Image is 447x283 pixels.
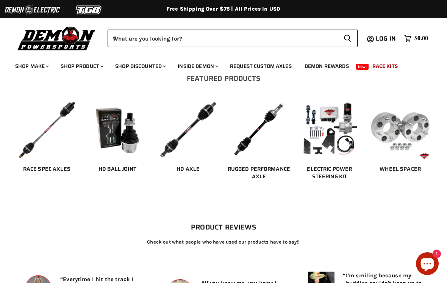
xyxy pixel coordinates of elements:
ul: Main menu [9,55,426,74]
button: Search [338,30,358,47]
span: Electric Power Steering Kit [298,165,361,180]
img: HD Ball Joint [86,98,149,162]
span: HD Axle [177,165,200,173]
a: Shop Discounted [109,58,170,74]
a: HD Ball Joint [98,165,136,172]
img: TGB Logo 2 [61,3,117,17]
span: $0.00 [414,35,428,42]
a: $0.00 [400,33,432,44]
img: Demon Powersports [15,25,98,52]
a: Wheel Spacer [380,165,421,172]
a: Rugged Performance Axle [227,173,291,180]
span: Race Spec Axles [23,165,70,173]
img: Demon X-Treme Axle [15,98,78,162]
a: Shop Product [55,58,108,74]
a: Shop Make [9,58,53,74]
a: Log in [372,35,400,42]
a: Race Kits [367,58,403,74]
a: Request Custom Axles [224,58,297,74]
span: New! [356,64,369,70]
a: Race Spec Axles [23,165,70,172]
input: When autocomplete results are available use up and down arrows to review and enter to select [108,30,338,47]
img: Wheel Spacer [369,98,432,162]
span: HD Ball Joint [98,165,136,173]
p: Check out what people who have used our products have to say!! [147,238,300,245]
a: Inside Demon [172,58,223,74]
form: Product [108,30,358,47]
a: HD Axle [177,165,200,172]
img: Rugged Performance Axle [227,98,291,162]
a: Electric Power Steering Kit [298,173,361,180]
inbox-online-store-chat: Shopify online store chat [414,252,441,277]
a: Demon Rewards [299,58,355,74]
img: Electric Power Steering Kit [298,98,361,162]
img: HD Axle [156,98,220,162]
span: Log in [376,34,396,43]
img: Demon Electric Logo 2 [4,3,61,17]
span: Wheel Spacer [380,165,421,173]
span: Rugged Performance Axle [227,165,291,180]
h2: Product Reviews [191,223,256,231]
h2: FEATURED PRODUCTS [18,74,429,82]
